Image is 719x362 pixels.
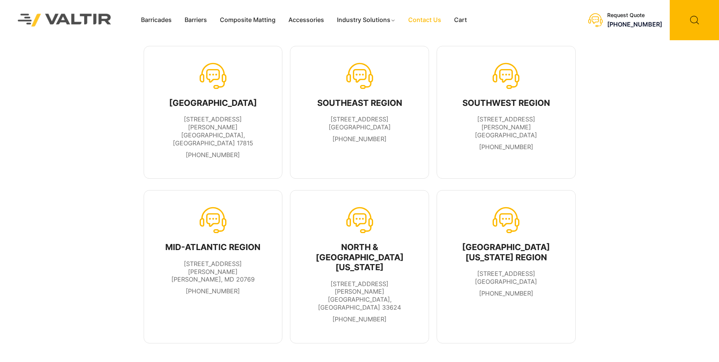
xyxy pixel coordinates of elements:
[448,14,473,26] a: Cart
[186,287,240,295] a: [PHONE_NUMBER]
[8,4,121,36] img: Valtir Rentals
[331,14,402,26] a: Industry Solutions
[213,14,282,26] a: Composite Matting
[402,14,448,26] a: Contact Us
[160,242,266,252] div: MID-ATLANTIC REGION
[317,98,402,108] div: SOUTHEAST REGION
[479,290,533,297] a: [PHONE_NUMBER]
[329,115,391,131] span: [STREET_ADDRESS] [GEOGRAPHIC_DATA]
[186,151,240,159] a: [PHONE_NUMBER]
[306,242,413,272] div: NORTH & [GEOGRAPHIC_DATA][US_STATE]
[171,260,255,283] span: [STREET_ADDRESS][PERSON_NAME] [PERSON_NAME], MD 20769
[332,135,387,143] a: [PHONE_NUMBER]
[332,315,387,323] a: [PHONE_NUMBER]
[475,115,537,139] span: [STREET_ADDRESS][PERSON_NAME] [GEOGRAPHIC_DATA]
[453,242,559,262] div: [GEOGRAPHIC_DATA][US_STATE] REGION
[282,14,331,26] a: Accessories
[607,20,662,28] a: [PHONE_NUMBER]
[318,280,401,311] span: [STREET_ADDRESS][PERSON_NAME] [GEOGRAPHIC_DATA], [GEOGRAPHIC_DATA] 33624
[178,14,213,26] a: Barriers
[160,98,266,108] div: [GEOGRAPHIC_DATA]
[135,14,178,26] a: Barricades
[173,115,253,146] span: [STREET_ADDRESS][PERSON_NAME] [GEOGRAPHIC_DATA], [GEOGRAPHIC_DATA] 17815
[607,12,662,19] div: Request Quote
[475,270,537,285] span: [STREET_ADDRESS] [GEOGRAPHIC_DATA]
[479,143,533,151] a: [PHONE_NUMBER]
[453,98,559,108] div: SOUTHWEST REGION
